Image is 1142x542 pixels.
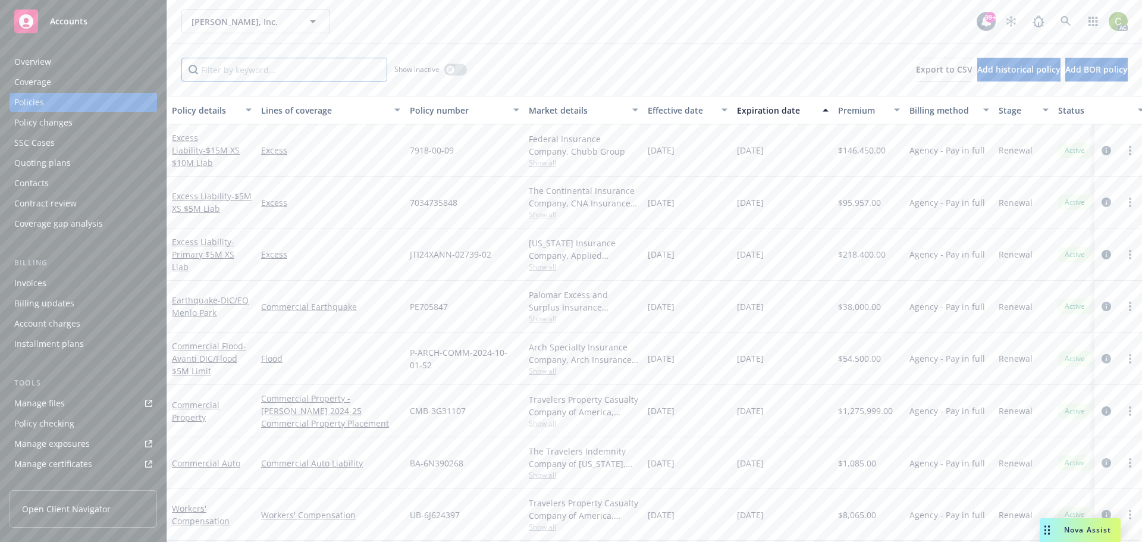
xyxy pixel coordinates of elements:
a: Excess Liability [172,132,240,168]
div: Tools [10,377,157,389]
button: Add BOR policy [1065,58,1128,82]
a: Commercial Flood [172,340,246,377]
button: Market details [524,96,643,124]
span: - $15M XS $10M Liab [172,145,240,168]
a: circleInformation [1099,299,1113,314]
a: Switch app [1081,10,1105,33]
span: Agency - Pay in full [909,300,985,313]
button: [PERSON_NAME], Inc. [181,10,330,33]
a: Commercial Auto [172,458,240,469]
span: [DATE] [648,144,674,156]
span: [DATE] [737,405,764,417]
a: Billing updates [10,294,157,313]
span: [DATE] [648,457,674,469]
div: Travelers Property Casualty Company of America, Travelers Insurance [529,497,638,522]
span: Agency - Pay in full [909,196,985,209]
a: Account charges [10,314,157,333]
a: circleInformation [1099,507,1113,522]
button: Expiration date [732,96,833,124]
div: Billing updates [14,294,74,313]
span: Show all [529,262,638,272]
span: [DATE] [737,457,764,469]
span: PE705847 [410,300,448,313]
span: Show all [529,418,638,428]
a: Installment plans [10,334,157,353]
a: circleInformation [1099,404,1113,418]
span: Renewal [999,248,1033,261]
div: Billing method [909,104,976,117]
a: Commercial Auto Liability [261,457,400,469]
span: [DATE] [737,509,764,521]
a: Excess [261,196,400,209]
span: [DATE] [648,509,674,521]
span: P-ARCH-COMM-2024-10-01-S2 [410,346,519,371]
a: Search [1054,10,1078,33]
div: 99+ [985,12,996,23]
a: Excess Liability [172,236,234,272]
div: Billing [10,257,157,269]
a: Manage claims [10,475,157,494]
span: $38,000.00 [838,300,881,313]
a: Commercial Property [172,399,219,423]
button: Policy number [405,96,524,124]
span: [DATE] [648,352,674,365]
span: Agency - Pay in full [909,509,985,521]
button: Add historical policy [977,58,1061,82]
span: Renewal [999,144,1033,156]
button: Premium [833,96,905,124]
span: Agency - Pay in full [909,248,985,261]
span: Nova Assist [1064,525,1111,535]
span: $1,275,999.00 [838,405,893,417]
span: JTI24XANN-02739-02 [410,248,491,261]
span: Show inactive [394,64,440,74]
span: Show all [529,158,638,168]
span: [DATE] [737,352,764,365]
span: [DATE] [737,196,764,209]
div: Manage files [14,394,65,413]
div: Installment plans [14,334,84,353]
button: Stage [994,96,1053,124]
span: [DATE] [648,300,674,313]
span: Renewal [999,509,1033,521]
span: [DATE] [648,196,674,209]
span: CMB-3G31107 [410,405,466,417]
a: more [1123,404,1137,418]
a: Manage exposures [10,434,157,453]
button: Lines of coverage [256,96,405,124]
span: $1,085.00 [838,457,876,469]
div: Contract review [14,194,77,213]
div: Overview [14,52,51,71]
span: UB-6J624397 [410,509,460,521]
span: - Avanti DIC/Flood $5M Limit [172,340,246,377]
span: Show all [529,366,638,376]
div: Coverage [14,73,51,92]
div: Manage exposures [14,434,90,453]
span: Export to CSV [916,64,972,75]
a: Coverage gap analysis [10,214,157,233]
a: Flood [261,352,400,365]
span: [DATE] [737,144,764,156]
div: Policy checking [14,414,74,433]
span: Show all [529,470,638,480]
span: Renewal [999,196,1033,209]
span: Active [1063,509,1087,520]
div: Manage claims [14,475,74,494]
a: Commercial Earthquake [261,300,400,313]
div: Policy changes [14,113,73,132]
a: circleInformation [1099,247,1113,262]
a: more [1123,507,1137,522]
a: Manage files [10,394,157,413]
span: Show all [529,522,638,532]
div: Manage certificates [14,455,92,474]
a: more [1123,247,1137,262]
span: [DATE] [648,405,674,417]
span: Active [1063,301,1087,312]
div: Policy details [172,104,239,117]
span: Renewal [999,352,1033,365]
div: Expiration date [737,104,815,117]
a: Policies [10,93,157,112]
span: $95,957.00 [838,196,881,209]
div: The Travelers Indemnity Company of [US_STATE], Travelers Insurance [529,445,638,470]
a: Accounts [10,5,157,38]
